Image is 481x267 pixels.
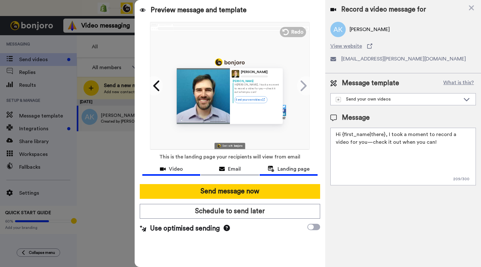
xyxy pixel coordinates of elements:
[342,113,370,123] span: Message
[232,70,239,77] img: Profile Image
[330,128,476,185] textarea: Hi {first_name|there}, I took a moment to record a video for you—check it out when you can!
[234,145,242,147] div: bonjoro
[341,55,466,63] span: [EMAIL_ADDRESS][PERSON_NAME][DOMAIN_NAME]
[177,117,230,124] img: player-controls-full.svg
[217,144,221,148] img: Bonjoro Logo
[223,145,233,147] div: Sent with
[336,96,460,102] div: Send your own videos
[278,165,310,173] span: Landing page
[233,79,280,83] div: [PERSON_NAME]
[150,224,220,233] span: Use optimised sending
[159,150,300,164] span: This is the landing page your recipients will view from email
[140,184,320,199] button: Send message now
[215,58,245,66] img: logo_full.png
[342,78,399,88] span: Message template
[234,83,280,94] p: Hi [PERSON_NAME] , I took a moment to record a video for you—check it out when you can!
[228,165,241,173] span: Email
[336,97,341,102] img: demo-template.svg
[241,70,268,74] div: [PERSON_NAME]
[169,165,183,173] span: Video
[140,204,320,219] button: Schedule to send later
[234,96,267,103] a: Send your own videos
[441,78,476,88] button: What is this?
